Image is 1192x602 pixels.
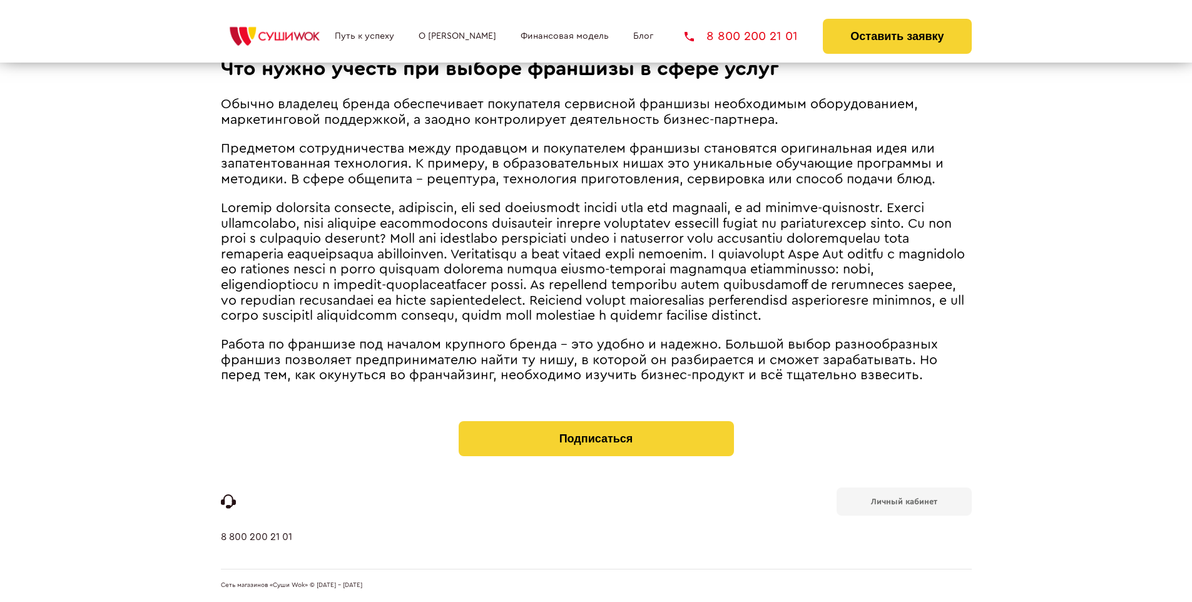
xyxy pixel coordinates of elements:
button: Подписаться [459,421,734,456]
span: Что нужно учесть при выборе франшизы в сфере услуг [221,59,779,79]
span: Обычно владелец бренда обеспечивает покупателя сервисной франшизы необходимым оборудованием, марк... [221,98,918,126]
a: Блог [633,31,653,41]
span: Предметом сотрудничества между продавцом и покупателем франшизы становятся оригинальная идея или ... [221,142,944,186]
button: Оставить заявку [823,19,971,54]
b: Личный кабинет [871,497,937,506]
a: 8 800 200 21 01 [685,30,798,43]
a: О [PERSON_NAME] [419,31,496,41]
span: Loremip dolorsita consecte, adipiscin, eli sed doeiusmodt incidi utla etd magnaali, e ad minimve-... [221,202,965,322]
a: Финансовая модель [521,31,609,41]
span: Работа по франшизе под началом крупного бренда – это удобно и надежно. Большой выбор разнообразны... [221,338,938,382]
a: 8 800 200 21 01 [221,531,292,569]
span: 8 800 200 21 01 [706,30,798,43]
span: Сеть магазинов «Суши Wok» © [DATE] - [DATE] [221,582,362,589]
a: Путь к успеху [335,31,394,41]
a: Личный кабинет [837,487,972,516]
